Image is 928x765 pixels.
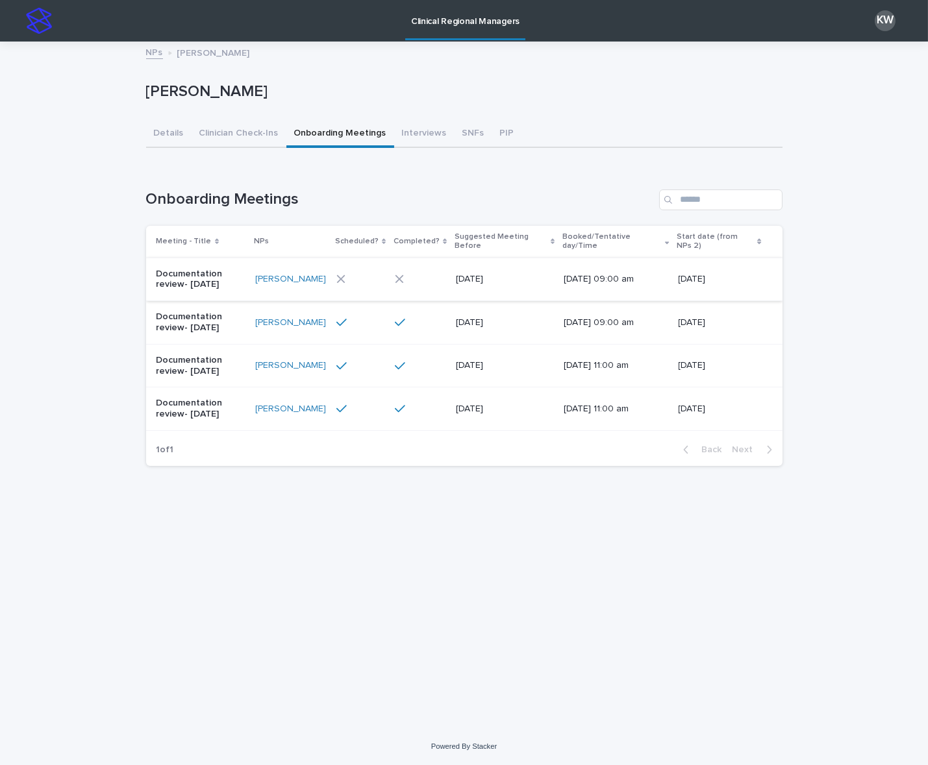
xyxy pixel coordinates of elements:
[679,404,762,415] p: [DATE]
[564,404,657,415] p: [DATE] 11:00 am
[679,317,762,328] p: [DATE]
[255,360,326,371] a: [PERSON_NAME]
[192,121,286,148] button: Clinician Check-Ins
[26,8,52,34] img: stacker-logo-s-only.png
[146,121,192,148] button: Details
[456,317,549,328] p: [DATE]
[157,398,245,420] p: Documentation review- [DATE]
[694,445,722,454] span: Back
[564,360,657,371] p: [DATE] 11:00 am
[659,189,783,210] input: Search
[456,274,549,285] p: [DATE]
[431,742,497,750] a: Powered By Stacker
[254,234,269,249] p: NPs
[157,311,245,334] p: Documentation review- [DATE]
[394,234,440,249] p: Completed?
[146,434,184,466] p: 1 of 1
[456,360,549,371] p: [DATE]
[146,258,783,301] tr: Documentation review- [DATE][PERSON_NAME] [DATE][DATE] 09:00 am[DATE]
[177,45,250,59] p: [PERSON_NAME]
[157,269,245,291] p: Documentation review- [DATE]
[677,230,755,254] p: Start date (from NPs 2)
[157,355,245,377] p: Documentation review- [DATE]
[875,10,896,31] div: KW
[679,274,762,285] p: [DATE]
[455,230,547,254] p: Suggested Meeting Before
[146,344,783,387] tr: Documentation review- [DATE][PERSON_NAME] [DATE][DATE] 11:00 am[DATE]
[733,445,761,454] span: Next
[146,301,783,345] tr: Documentation review- [DATE][PERSON_NAME] [DATE][DATE] 09:00 am[DATE]
[146,387,783,431] tr: Documentation review- [DATE][PERSON_NAME] [DATE][DATE] 11:00 am[DATE]
[146,82,777,101] p: [PERSON_NAME]
[679,360,762,371] p: [DATE]
[394,121,455,148] button: Interviews
[335,234,379,249] p: Scheduled?
[255,317,326,328] a: [PERSON_NAME]
[492,121,522,148] button: PIP
[727,444,783,455] button: Next
[562,230,662,254] p: Booked/Tentative day/Time
[286,121,394,148] button: Onboarding Meetings
[255,274,326,285] a: [PERSON_NAME]
[255,404,326,415] a: [PERSON_NAME]
[146,44,163,59] a: NPs
[146,190,654,209] h1: Onboarding Meetings
[564,317,657,328] p: [DATE] 09:00 am
[564,274,657,285] p: [DATE] 09:00 am
[157,234,212,249] p: Meeting - Title
[673,444,727,455] button: Back
[456,404,549,415] p: [DATE]
[455,121,492,148] button: SNFs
